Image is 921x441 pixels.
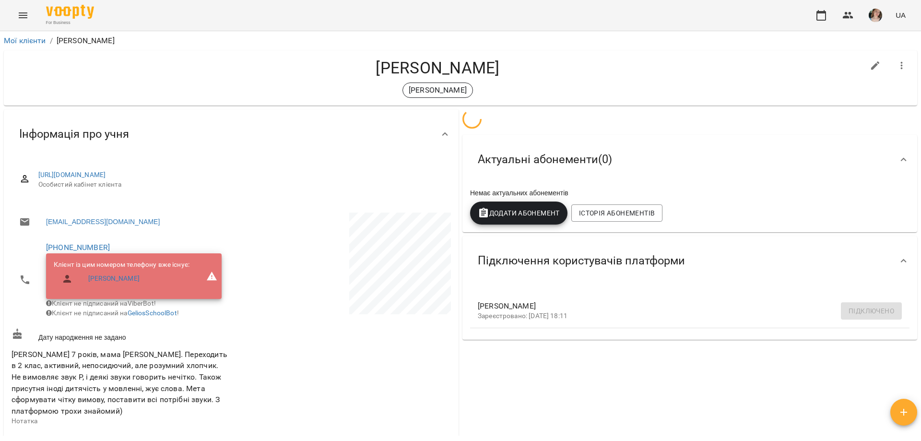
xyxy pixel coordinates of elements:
button: Menu [12,4,35,27]
p: [PERSON_NAME] [57,35,115,47]
span: Клієнт не підписаний на ViberBot! [46,299,156,307]
a: Мої клієнти [4,36,46,45]
span: For Business [46,20,94,26]
span: Інформація про учня [19,127,129,142]
span: Історія абонементів [579,207,655,219]
div: [PERSON_NAME] [402,83,473,98]
div: Інформація про учня [4,109,459,159]
img: 6afb9eb6cc617cb6866001ac461bd93f.JPG [869,9,882,22]
div: Дату народження не задано [10,326,231,344]
a: GeliosSchoolBot [128,309,177,317]
li: / [50,35,53,47]
ul: Клієнт із цим номером телефону вже існує: [54,260,189,292]
p: [PERSON_NAME] [409,84,467,96]
nav: breadcrumb [4,35,917,47]
span: Актуальні абонементи ( 0 ) [478,152,612,167]
a: [PHONE_NUMBER] [46,243,110,252]
button: Додати Абонемент [470,202,567,225]
span: UA [896,10,906,20]
div: Підключення користувачів платформи [462,236,917,286]
img: Voopty Logo [46,5,94,19]
a: [PERSON_NAME] [88,274,140,284]
span: Додати Абонемент [478,207,560,219]
button: UA [892,6,909,24]
button: Історія абонементів [571,204,662,222]
div: Актуальні абонементи(0) [462,135,917,184]
a: [EMAIL_ADDRESS][DOMAIN_NAME] [46,217,160,226]
a: [URL][DOMAIN_NAME] [38,171,106,179]
span: Особистий кабінет клієнта [38,180,443,190]
div: Немає актуальних абонементів [468,186,911,200]
span: [PERSON_NAME] [478,300,886,312]
h4: [PERSON_NAME] [12,58,864,78]
span: Підключення користувачів платформи [478,253,685,268]
span: [PERSON_NAME] 7 років, мама [PERSON_NAME]. Переходить в 2 клас, активний, непосидючий, але розумн... [12,350,227,416]
p: Нотатка [12,417,229,426]
span: Клієнт не підписаний на ! [46,309,179,317]
p: Зареєстровано: [DATE] 18:11 [478,311,886,321]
